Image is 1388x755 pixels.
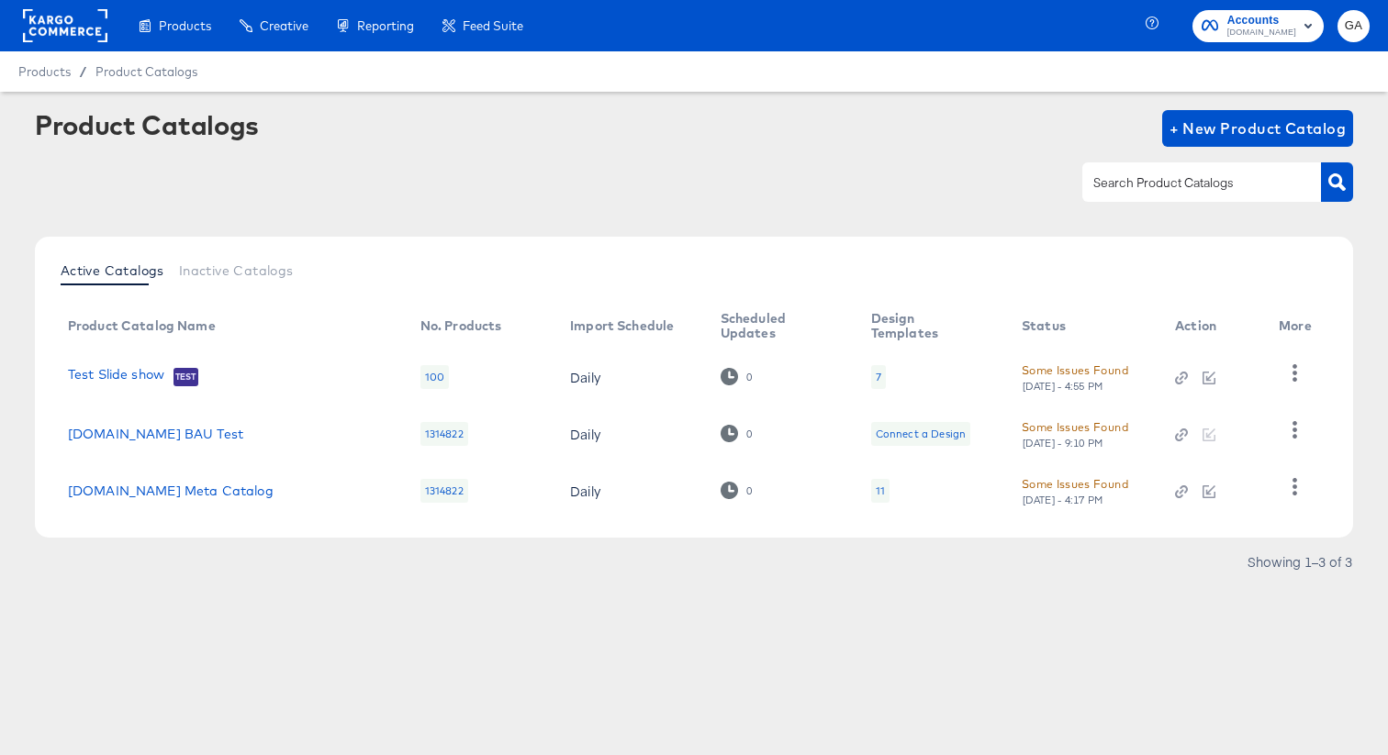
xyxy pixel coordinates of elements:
div: No. Products [420,318,502,333]
a: [DOMAIN_NAME] BAU Test [68,427,243,441]
span: Products [18,64,71,79]
div: 0 [745,427,753,440]
span: Test [173,370,198,384]
div: Some Issues Found [1022,417,1128,437]
span: / [71,64,95,79]
span: Feed Suite [463,18,523,33]
div: Connect a Design [871,422,970,446]
button: Accounts[DOMAIN_NAME] [1192,10,1324,42]
span: Creative [260,18,308,33]
td: Daily [555,462,706,519]
button: Some Issues Found[DATE] - 4:17 PM [1022,474,1128,506]
div: 1314822 [420,479,468,503]
input: Search Product Catalogs [1090,172,1285,194]
div: Import Schedule [570,318,674,333]
div: [DATE] - 9:10 PM [1022,437,1104,450]
div: 0 [721,368,753,385]
span: Products [159,18,211,33]
div: Showing 1–3 of 3 [1247,555,1353,568]
div: 0 [721,425,753,442]
th: Status [1007,305,1160,349]
div: [DATE] - 4:55 PM [1022,380,1104,393]
td: Daily [555,349,706,405]
button: Some Issues Found[DATE] - 9:10 PM [1022,417,1128,450]
div: 100 [420,365,449,389]
div: 0 [721,482,753,499]
div: Design Templates [871,311,985,340]
div: Scheduled Updates [721,311,834,340]
div: Some Issues Found [1022,474,1128,494]
span: Reporting [357,18,414,33]
span: + New Product Catalog [1170,116,1347,141]
div: 0 [745,484,753,497]
button: Some Issues Found[DATE] - 4:55 PM [1022,361,1128,393]
div: 11 [871,479,890,503]
div: 7 [876,370,881,384]
div: Connect a Design [876,427,966,441]
th: More [1264,305,1334,349]
div: Product Catalogs [35,110,259,139]
a: [DOMAIN_NAME] Meta Catalog [68,483,274,498]
div: 11 [876,483,885,498]
span: GA [1345,16,1362,37]
div: 0 [745,371,753,383]
a: Test Slide show [68,367,164,385]
div: Some Issues Found [1022,361,1128,380]
th: Action [1160,305,1264,349]
span: Accounts [1227,11,1296,30]
div: 7 [871,365,886,389]
a: Product Catalogs [95,64,197,79]
div: Product Catalog Name [68,318,216,333]
div: 1314822 [420,422,468,446]
td: Daily [555,405,706,462]
button: + New Product Catalog [1162,110,1354,147]
span: Inactive Catalogs [179,263,294,278]
span: Active Catalogs [61,263,164,278]
button: GA [1338,10,1370,42]
span: [DOMAIN_NAME] [1227,26,1296,40]
div: [DATE] - 4:17 PM [1022,494,1104,506]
